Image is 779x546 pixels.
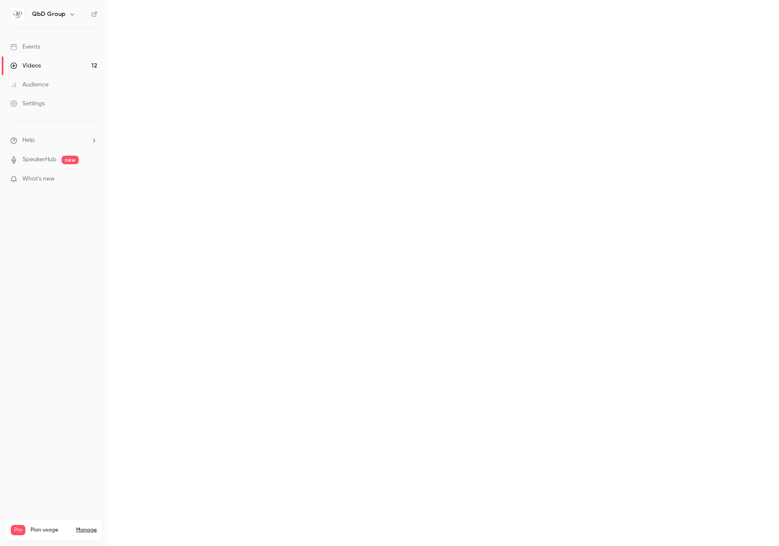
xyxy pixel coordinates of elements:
[76,527,97,534] a: Manage
[11,7,25,21] img: QbD Group
[10,61,41,70] div: Videos
[22,155,56,164] a: SpeakerHub
[10,136,97,145] li: help-dropdown-opener
[32,10,65,18] h6: QbD Group
[22,175,55,184] span: What's new
[11,525,25,535] span: Pro
[10,80,49,89] div: Audience
[22,136,35,145] span: Help
[87,175,97,183] iframe: Noticeable Trigger
[62,156,79,164] span: new
[10,99,45,108] div: Settings
[10,43,40,51] div: Events
[31,527,71,534] span: Plan usage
